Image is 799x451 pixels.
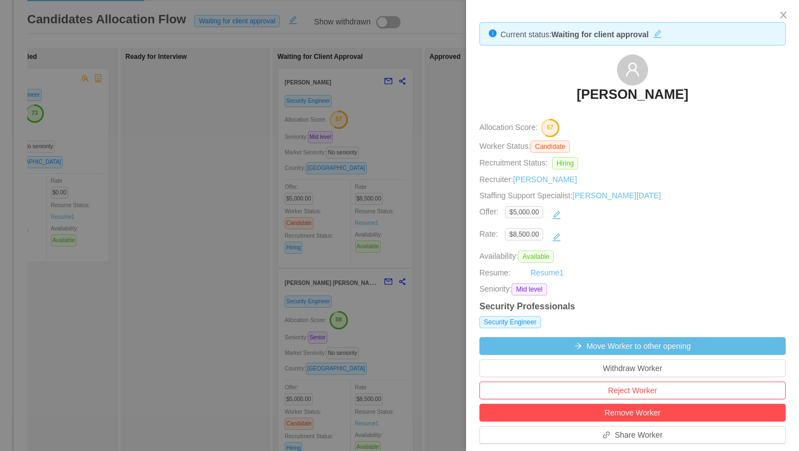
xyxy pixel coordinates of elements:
button: Withdraw Worker [479,359,786,377]
i: icon: user [625,62,640,77]
a: [PERSON_NAME] [513,175,577,184]
button: icon: edit [548,228,565,246]
span: $5,000.00 [505,206,543,218]
span: Seniority: [479,283,512,295]
span: Resume: [479,268,510,277]
button: icon: edit [548,206,565,224]
button: Reject Worker [479,382,786,399]
a: [PERSON_NAME][DATE] [573,191,661,200]
i: icon: info-circle [489,29,497,37]
span: Recruitment Status: [479,158,548,167]
button: icon: linkShare Worker [479,426,786,444]
span: Staffing Support Specialist: [479,191,661,200]
button: Remove Worker [479,404,786,422]
span: Candidate [530,141,570,153]
span: Mid level [512,283,547,295]
strong: Security Professionals [479,302,575,311]
span: Allocation Score: [479,123,538,132]
span: Worker Status: [479,142,530,151]
button: icon: arrow-rightMove Worker to other opening [479,337,786,355]
span: Available [518,250,554,263]
i: icon: close [779,11,788,19]
span: Recruiter: [479,175,577,184]
a: [PERSON_NAME] [577,86,688,110]
button: icon: edit [649,27,666,38]
strong: Waiting for client approval [552,30,649,39]
span: Current status: [500,30,552,39]
span: Security Engineer [479,316,541,328]
h3: [PERSON_NAME] [577,86,688,103]
button: 57 [538,118,560,136]
span: $8,500.00 [505,228,543,240]
span: Availability: [479,252,558,260]
text: 57 [547,124,554,131]
span: Hiring [552,157,578,169]
a: Resume1 [530,267,564,279]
